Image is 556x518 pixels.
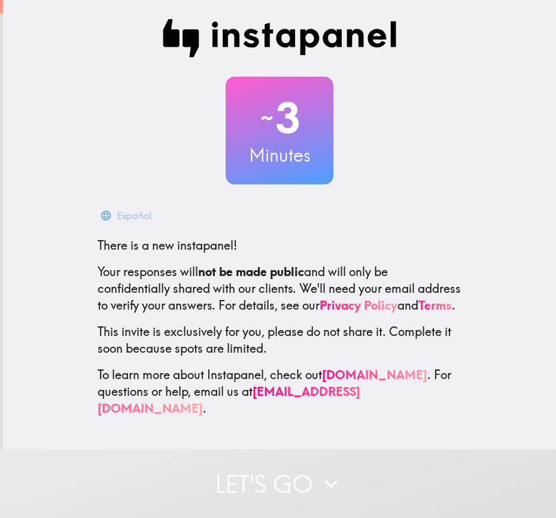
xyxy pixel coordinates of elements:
a: Privacy Policy [320,298,397,313]
p: To learn more about Instapanel, check out . For questions or help, email us at . [98,366,461,417]
p: Your responses will and will only be confidentially shared with our clients. We'll need your emai... [98,263,461,314]
div: Español [117,207,151,224]
img: Instapanel [162,19,397,57]
p: This invite is exclusively for you, please do not share it. Complete it soon because spots are li... [98,323,461,357]
a: Terms [418,298,452,313]
span: There is a new instapanel! [98,238,237,253]
span: ~ [259,100,275,136]
button: Español [98,204,156,228]
b: not be made public [198,264,304,279]
h2: 3 [226,93,333,143]
a: [EMAIL_ADDRESS][DOMAIN_NAME] [98,384,360,416]
a: [DOMAIN_NAME] [322,367,427,382]
h3: Minutes [226,143,333,168]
